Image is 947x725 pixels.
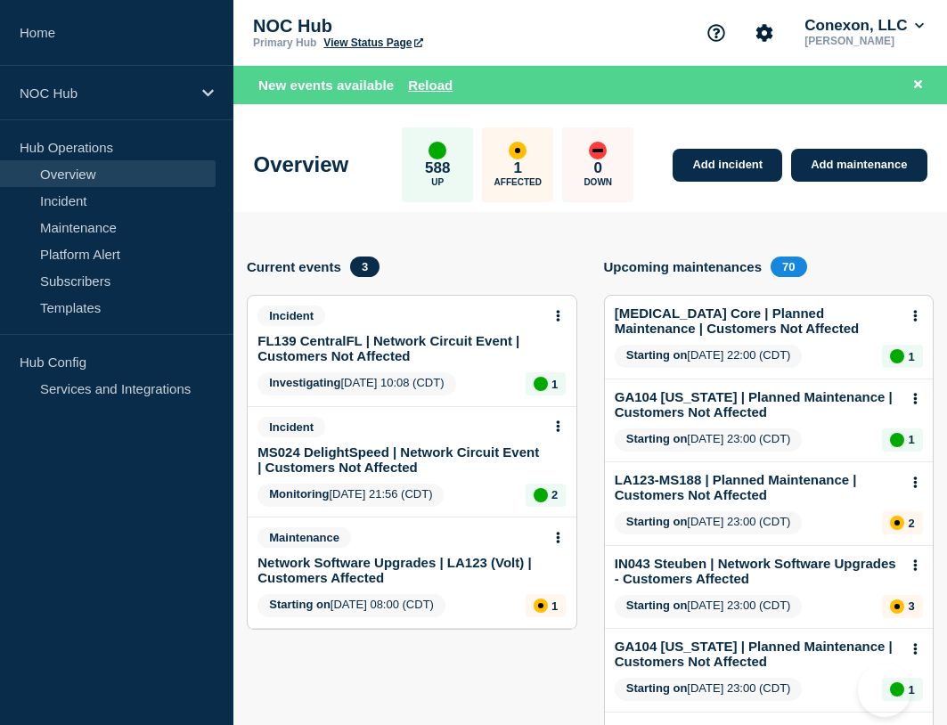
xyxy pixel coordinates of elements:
span: Starting on [626,432,688,445]
span: Starting on [269,598,331,611]
h1: Overview [254,152,349,177]
a: IN043 Steuben | Network Software Upgrades - Customers Affected [615,556,899,586]
span: Starting on [626,599,688,612]
div: affected [890,516,904,530]
div: up [890,349,904,363]
span: [DATE] 23:00 (CDT) [615,595,803,618]
p: 2 [551,488,558,501]
span: Starting on [626,348,688,362]
span: 3 [350,257,380,277]
p: Affected [494,177,542,187]
div: up [534,377,548,391]
p: [PERSON_NAME] [801,35,927,47]
div: up [890,433,904,447]
button: Conexon, LLC [801,17,927,35]
a: LA123-MS188 | Planned Maintenance | Customers Not Affected [615,472,899,502]
span: Incident [257,305,325,326]
p: NOC Hub [20,86,191,101]
a: Network Software Upgrades | LA123 (Volt) | Customers Affected [257,555,542,585]
a: GA104 [US_STATE] | Planned Maintenance | Customers Not Affected [615,639,899,669]
p: 1 [908,433,914,446]
span: Investigating [269,376,340,389]
div: affected [890,599,904,614]
div: up [534,488,548,502]
span: Monitoring [269,487,329,501]
p: 1 [908,350,914,363]
span: New events available [258,77,394,93]
a: Add maintenance [791,149,927,182]
p: NOC Hub [253,16,609,37]
span: [DATE] 08:00 (CDT) [257,594,445,617]
button: Reload [408,77,453,93]
button: Account settings [746,14,783,52]
p: 1 [514,159,522,177]
div: up [429,142,446,159]
span: Maintenance [257,527,351,548]
a: FL139 CentralFL | Network Circuit Event | Customers Not Affected [257,333,542,363]
span: [DATE] 23:00 (CDT) [615,428,803,452]
p: 1 [551,378,558,391]
span: 70 [771,257,806,277]
span: [DATE] 21:56 (CDT) [257,484,444,507]
div: down [589,142,607,159]
p: 2 [908,517,914,530]
div: affected [534,599,548,613]
span: [DATE] 22:00 (CDT) [615,345,803,368]
h4: Upcoming maintenances [604,259,763,274]
span: [DATE] 23:00 (CDT) [615,678,803,701]
p: Down [584,177,612,187]
button: Support [698,14,735,52]
p: 0 [594,159,602,177]
div: affected [509,142,527,159]
p: Primary Hub [253,37,316,49]
span: Starting on [626,681,688,695]
span: [DATE] 10:08 (CDT) [257,372,455,395]
span: Incident [257,417,325,437]
span: [DATE] 23:00 (CDT) [615,511,803,534]
p: 588 [425,159,450,177]
p: Up [431,177,444,187]
a: [MEDICAL_DATA] Core | Planned Maintenance | Customers Not Affected [615,305,899,336]
span: Starting on [626,515,688,528]
p: 3 [908,599,914,613]
p: 1 [551,599,558,613]
a: Add incident [673,149,782,182]
a: GA104 [US_STATE] | Planned Maintenance | Customers Not Affected [615,389,899,420]
iframe: Help Scout Beacon - Open [858,664,911,717]
h4: Current events [247,259,341,274]
a: MS024 DelightSpeed | Network Circuit Event | Customers Not Affected [257,444,542,475]
a: View Status Page [323,37,422,49]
